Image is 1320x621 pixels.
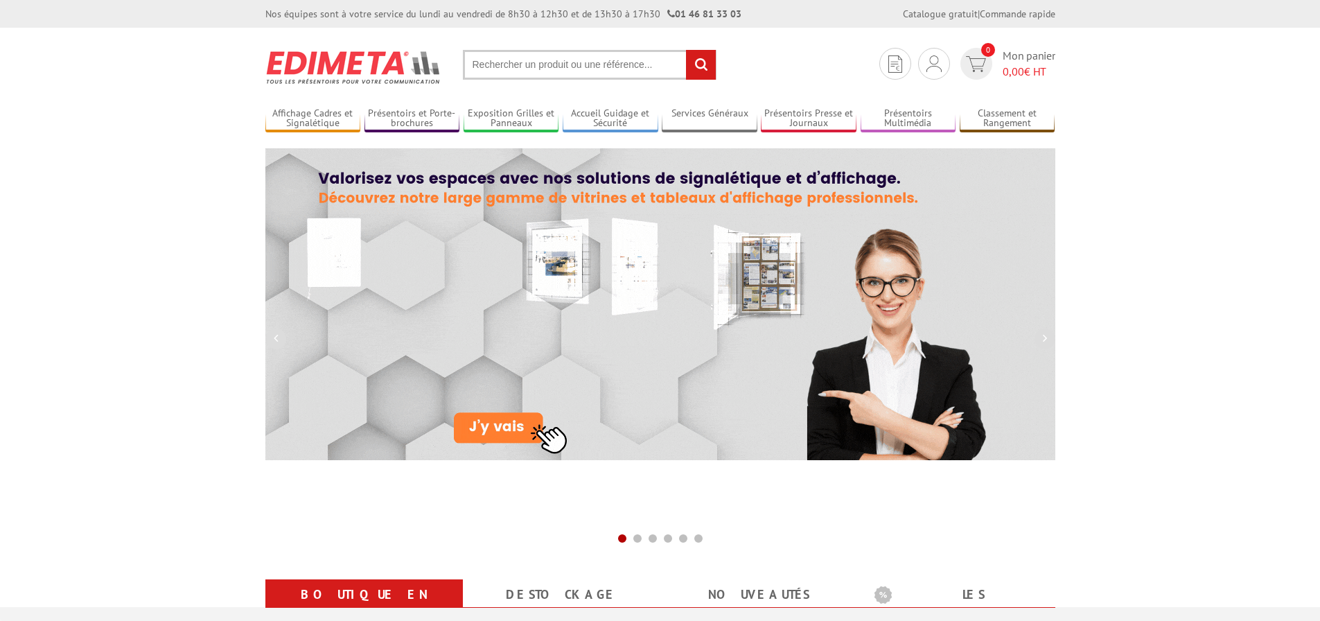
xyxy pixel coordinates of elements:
a: Présentoirs Presse et Journaux [761,107,856,130]
a: Services Généraux [662,107,757,130]
a: Affichage Cadres et Signalétique [265,107,361,130]
span: 0 [981,43,995,57]
a: devis rapide 0 Mon panier 0,00€ HT [957,48,1055,80]
a: nouveautés [677,582,841,607]
input: Rechercher un produit ou une référence... [463,50,716,80]
a: Commande rapide [980,8,1055,20]
img: Présentoir, panneau, stand - Edimeta - PLV, affichage, mobilier bureau, entreprise [265,42,442,93]
input: rechercher [686,50,716,80]
div: | [903,7,1055,21]
div: Nos équipes sont à votre service du lundi au vendredi de 8h30 à 12h30 et de 13h30 à 17h30 [265,7,741,21]
span: 0,00 [1003,64,1024,78]
b: Les promotions [874,582,1048,610]
a: Exposition Grilles et Panneaux [464,107,559,130]
a: Présentoirs Multimédia [861,107,956,130]
strong: 01 46 81 33 03 [667,8,741,20]
a: Présentoirs et Porte-brochures [364,107,460,130]
a: Classement et Rangement [960,107,1055,130]
a: Accueil Guidage et Sécurité [563,107,658,130]
img: devis rapide [926,55,942,72]
img: devis rapide [888,55,902,73]
a: Destockage [479,582,644,607]
span: Mon panier [1003,48,1055,80]
span: € HT [1003,64,1055,80]
a: Catalogue gratuit [903,8,978,20]
img: devis rapide [966,56,986,72]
